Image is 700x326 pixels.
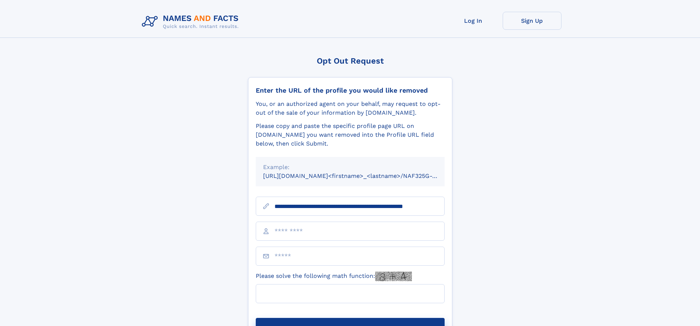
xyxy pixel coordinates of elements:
[263,163,437,172] div: Example:
[256,272,412,281] label: Please solve the following math function:
[503,12,561,30] a: Sign Up
[256,86,445,94] div: Enter the URL of the profile you would like removed
[263,172,459,179] small: [URL][DOMAIN_NAME]<firstname>_<lastname>/NAF325G-xxxxxxxx
[248,56,452,65] div: Opt Out Request
[444,12,503,30] a: Log In
[256,122,445,148] div: Please copy and paste the specific profile page URL on [DOMAIN_NAME] you want removed into the Pr...
[256,100,445,117] div: You, or an authorized agent on your behalf, may request to opt-out of the sale of your informatio...
[139,12,245,32] img: Logo Names and Facts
